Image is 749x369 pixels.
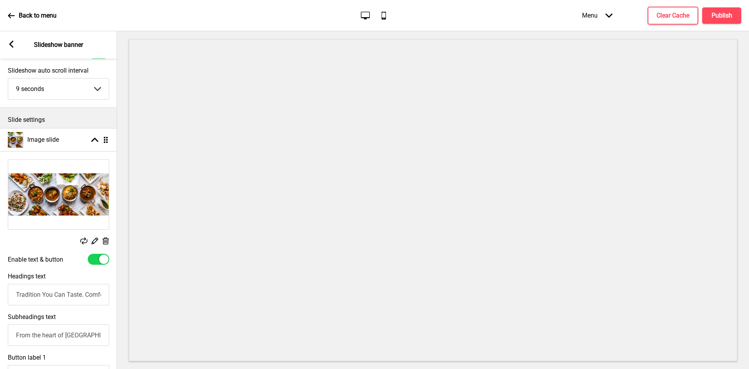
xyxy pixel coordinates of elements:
[8,160,109,229] img: Image
[8,313,56,321] label: Subheadings text
[712,11,732,20] h4: Publish
[19,11,57,20] p: Back to menu
[27,135,59,144] h4: Image slide
[8,354,46,361] label: Button label 1
[657,11,689,20] h4: Clear Cache
[8,5,57,26] a: Back to menu
[8,273,46,280] label: Headings text
[8,67,109,74] label: Slideshow auto scroll interval
[8,116,109,124] p: Slide settings
[702,7,741,24] button: Publish
[648,7,698,25] button: Clear Cache
[574,4,620,27] div: Menu
[34,41,83,49] p: Slideshow banner
[8,256,63,263] label: Enable text & button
